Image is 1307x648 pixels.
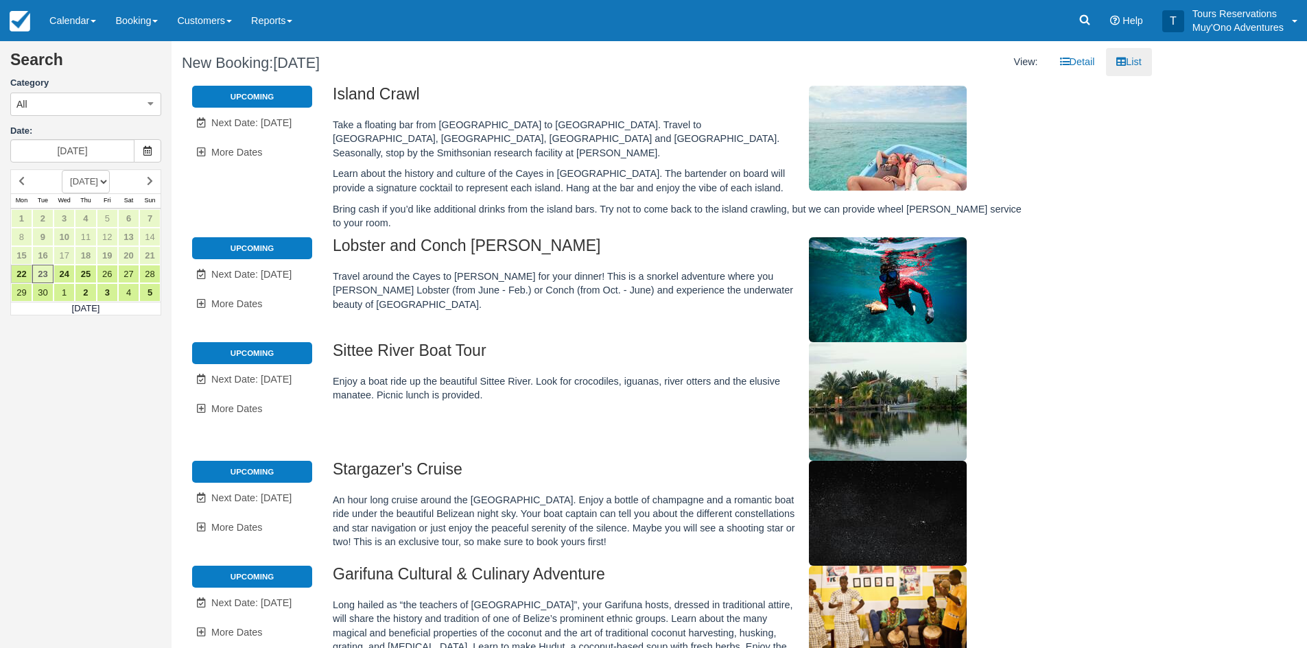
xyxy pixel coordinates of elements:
[211,627,262,638] span: More Dates
[75,246,96,265] a: 18
[211,269,292,280] span: Next Date: [DATE]
[97,228,118,246] a: 12
[139,193,161,208] th: Sun
[211,117,292,128] span: Next Date: [DATE]
[1106,48,1151,76] a: List
[333,493,1032,549] p: An hour long cruise around the [GEOGRAPHIC_DATA]. Enjoy a bottle of champagne and a romantic boat...
[192,589,312,617] a: Next Date: [DATE]
[54,193,75,208] th: Wed
[54,228,75,246] a: 10
[192,342,312,364] li: Upcoming
[333,237,1032,263] h2: Lobster and Conch [PERSON_NAME]
[1192,21,1284,34] p: Muy'Ono Adventures
[809,237,967,342] img: M306-1
[192,484,312,512] a: Next Date: [DATE]
[11,302,161,315] td: [DATE]
[54,246,75,265] a: 17
[118,209,139,228] a: 6
[118,265,139,283] a: 27
[32,193,54,208] th: Tue
[75,193,96,208] th: Thu
[118,246,139,265] a: 20
[192,261,312,289] a: Next Date: [DATE]
[192,237,312,259] li: Upcoming
[333,461,1032,486] h2: Stargazer's Cruise
[1122,15,1143,26] span: Help
[139,228,161,246] a: 14
[32,228,54,246] a: 9
[10,93,161,116] button: All
[10,77,161,90] label: Category
[11,228,32,246] a: 8
[139,283,161,302] a: 5
[32,283,54,302] a: 30
[211,374,292,385] span: Next Date: [DATE]
[211,522,262,533] span: More Dates
[118,193,139,208] th: Sat
[211,597,292,608] span: Next Date: [DATE]
[97,283,118,302] a: 3
[809,342,967,461] img: M307-1
[1004,48,1048,76] li: View:
[211,403,262,414] span: More Dates
[192,365,312,394] a: Next Date: [DATE]
[54,265,75,283] a: 24
[273,54,320,71] span: [DATE]
[11,283,32,302] a: 29
[139,246,161,265] a: 21
[75,228,96,246] a: 11
[333,374,1032,403] p: Enjoy a boat ride up the beautiful Sittee River. Look for crocodiles, iguanas, river otters and t...
[97,193,118,208] th: Fri
[1050,48,1105,76] a: Detail
[11,246,32,265] a: 15
[333,342,1032,368] h2: Sittee River Boat Tour
[54,283,75,302] a: 1
[11,193,32,208] th: Mon
[809,461,967,566] img: M308-1
[118,228,139,246] a: 13
[10,51,161,77] h2: Search
[139,209,161,228] a: 7
[192,566,312,588] li: Upcoming
[211,147,262,158] span: More Dates
[333,118,1032,160] p: Take a floating bar from [GEOGRAPHIC_DATA] to [GEOGRAPHIC_DATA]. Travel to [GEOGRAPHIC_DATA], [GE...
[333,86,1032,111] h2: Island Crawl
[192,86,312,108] li: Upcoming
[1162,10,1184,32] div: T
[54,209,75,228] a: 3
[16,97,27,111] span: All
[333,167,1032,195] p: Learn about the history and culture of the Cayes in [GEOGRAPHIC_DATA]. The bartender on board wil...
[97,265,118,283] a: 26
[1192,7,1284,21] p: Tours Reservations
[182,55,651,71] h1: New Booking:
[11,209,32,228] a: 1
[333,202,1032,230] p: Bring cash if you’d like additional drinks from the island bars. Try not to come back to the isla...
[10,11,30,32] img: checkfront-main-nav-mini-logo.png
[10,125,161,138] label: Date:
[139,265,161,283] a: 28
[333,269,1032,312] p: Travel around the Cayes to [PERSON_NAME] for your dinner! This is a snorkel adventure where you [...
[75,209,96,228] a: 4
[118,283,139,302] a: 4
[97,246,118,265] a: 19
[211,298,262,309] span: More Dates
[32,209,54,228] a: 2
[192,461,312,483] li: Upcoming
[809,86,967,191] img: M305-1
[32,246,54,265] a: 16
[32,265,54,283] a: 23
[333,566,1032,591] h2: Garifuna Cultural & Culinary Adventure
[75,283,96,302] a: 2
[97,209,118,228] a: 5
[1110,16,1120,25] i: Help
[211,492,292,503] span: Next Date: [DATE]
[192,109,312,137] a: Next Date: [DATE]
[11,265,32,283] a: 22
[75,265,96,283] a: 25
